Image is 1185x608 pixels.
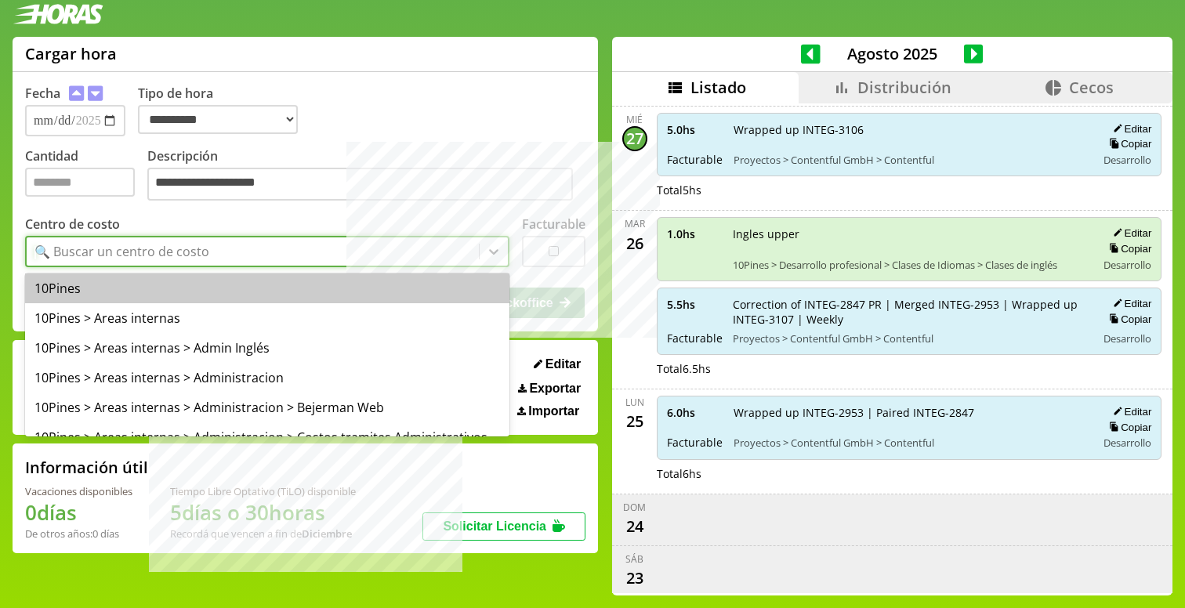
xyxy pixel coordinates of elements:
[170,484,356,498] div: Tiempo Libre Optativo (TiLO) disponible
[1103,153,1151,167] span: Desarrollo
[1104,421,1151,434] button: Copiar
[733,226,1086,241] span: Ingles upper
[733,258,1086,272] span: 10Pines > Desarrollo profesional > Clases de Idiomas > Clases de inglés
[657,361,1162,376] div: Total 6.5 hs
[625,552,643,566] div: sáb
[138,85,310,136] label: Tipo de hora
[1108,405,1151,418] button: Editar
[25,363,509,393] div: 10Pines > Areas internas > Administracion
[657,466,1162,481] div: Total 6 hs
[443,519,546,533] span: Solicitar Licencia
[1104,242,1151,255] button: Copiar
[25,43,117,64] h1: Cargar hora
[626,113,643,126] div: mié
[622,566,647,591] div: 23
[622,514,647,539] div: 24
[1108,297,1151,310] button: Editar
[734,405,1086,420] span: Wrapped up INTEG-2953 | Paired INTEG-2847
[734,122,1086,137] span: Wrapped up INTEG-3106
[1108,122,1151,136] button: Editar
[522,215,585,233] label: Facturable
[667,297,722,312] span: 5.5 hs
[25,393,509,422] div: 10Pines > Areas internas > Administracion > Bejerman Web
[25,498,132,527] h1: 0 días
[529,356,585,372] button: Editar
[667,435,723,450] span: Facturable
[34,243,209,260] div: 🔍 Buscar un centro de costo
[667,152,723,167] span: Facturable
[622,230,647,255] div: 26
[1103,436,1151,450] span: Desarrollo
[529,382,581,396] span: Exportar
[622,409,647,434] div: 25
[623,501,646,514] div: dom
[667,405,723,420] span: 6.0 hs
[1104,313,1151,326] button: Copiar
[513,381,585,396] button: Exportar
[857,77,951,98] span: Distribución
[667,331,722,346] span: Facturable
[147,147,585,204] label: Descripción
[13,4,103,24] img: logotipo
[147,168,573,201] textarea: Descripción
[667,226,722,241] span: 1.0 hs
[1103,331,1151,346] span: Desarrollo
[25,273,509,303] div: 10Pines
[667,122,723,137] span: 5.0 hs
[25,85,60,102] label: Fecha
[170,527,356,541] div: Recordá que vencen a fin de
[690,77,746,98] span: Listado
[25,527,132,541] div: De otros años: 0 días
[1108,226,1151,240] button: Editar
[1104,137,1151,150] button: Copiar
[733,331,1086,346] span: Proyectos > Contentful GmbH > Contentful
[821,43,964,64] span: Agosto 2025
[25,484,132,498] div: Vacaciones disponibles
[302,527,352,541] b: Diciembre
[25,215,120,233] label: Centro de costo
[622,126,647,151] div: 27
[25,168,135,197] input: Cantidad
[625,217,645,230] div: mar
[422,512,585,541] button: Solicitar Licencia
[612,103,1172,593] div: scrollable content
[138,105,298,134] select: Tipo de hora
[25,147,147,204] label: Cantidad
[528,404,579,418] span: Importar
[657,183,1162,197] div: Total 5 hs
[1103,258,1151,272] span: Desarrollo
[25,457,148,478] h2: Información útil
[734,153,1086,167] span: Proyectos > Contentful GmbH > Contentful
[625,396,644,409] div: lun
[734,436,1086,450] span: Proyectos > Contentful GmbH > Contentful
[170,498,356,527] h1: 5 días o 30 horas
[733,297,1086,327] span: Correction of INTEG-2847 PR | Merged INTEG-2953 | Wrapped up INTEG-3107 | Weekly
[545,357,581,371] span: Editar
[25,422,509,452] div: 10Pines > Areas internas > Administracion > Costos tramites Administrativos
[1069,77,1114,98] span: Cecos
[25,303,509,333] div: 10Pines > Areas internas
[25,333,509,363] div: 10Pines > Areas internas > Admin Inglés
